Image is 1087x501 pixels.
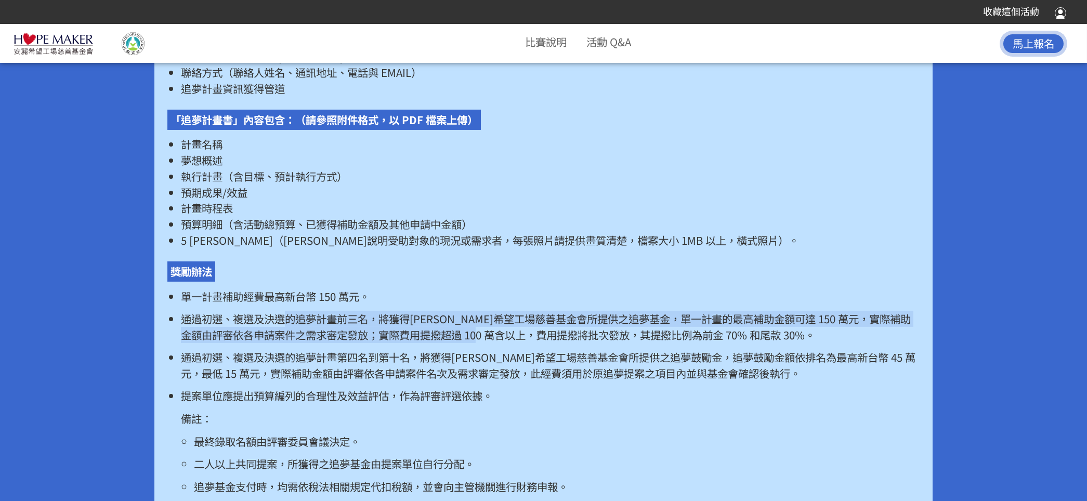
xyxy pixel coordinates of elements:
span: 5 [PERSON_NAME]（[PERSON_NAME]說明受助對象的現況或需求者，每張照片請提供畫質清楚，檔案大小 1MB 以上，橫式照片）。 [181,232,799,248]
p: 「追夢計畫書」內容包含：（請參照附件格式，以 PDF 檔案上傳） [167,110,481,130]
span: 馬上報名 [1013,35,1054,51]
p: 通過初選、複選及決選的追夢計畫前三名，將獲得[PERSON_NAME]希望工場慈善基金會所提供之追夢基金，單一計畫的最高補助金額可達 150 萬元，實際補助金額由評審依各申請案件之需求審定發放；... [181,311,920,342]
p: 單一計畫補助經費最高新台幣 150 萬元。 [181,288,920,305]
span: 預期成果/效益 [181,184,247,200]
img: 2025「小夢想．大志氣」追夢計畫 [14,32,94,55]
span: 追夢計畫資訊獲得管道 [181,81,285,96]
p: 追夢基金支付時，均需依稅法相關規定代扣稅額，並會向主管機關進行財務申報。 [194,479,919,495]
img: 教育部國民及學前教育署 [100,32,166,55]
button: 馬上報名 [1000,31,1067,57]
span: 計畫時程表 [181,200,233,216]
p: 通過初選、複選及決選的追夢計畫第四名到第十名，將獲得[PERSON_NAME]希望工場慈善基金會所提供之追夢鼓勵金，追夢鼓勵金額依排名為最高新台幣 45 萬元，最低 15 萬元，實際補助金額由評... [181,349,920,381]
p: 獎勵辦法 [167,261,215,282]
span: 收藏這個活動 [983,6,1039,17]
a: 比賽說明 [525,34,567,49]
span: 夢想概述 [181,152,222,168]
span: 執行計畫（含目標、預計執行方式） [181,168,347,184]
p: 二人以上共同提案，所獲得之追夢基金由提案單位自行分配。 [194,456,919,472]
p: 備註： [181,411,920,427]
a: 活動 Q&A [586,34,631,49]
span: 預算明細（含活動總預算、已獲得補助金額及其他申請中金額） [181,216,472,232]
span: 聯絡方式（聯絡人姓名、通訊地址、電話與 EMAIL） [181,64,422,80]
p: 提案單位應提出預算編列的合理性及效益評估，作為評審評選依據。 [181,388,920,404]
span: 計畫名稱 [181,136,222,152]
p: 最終錄取名額由評審委員會議決定。 [194,433,919,450]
